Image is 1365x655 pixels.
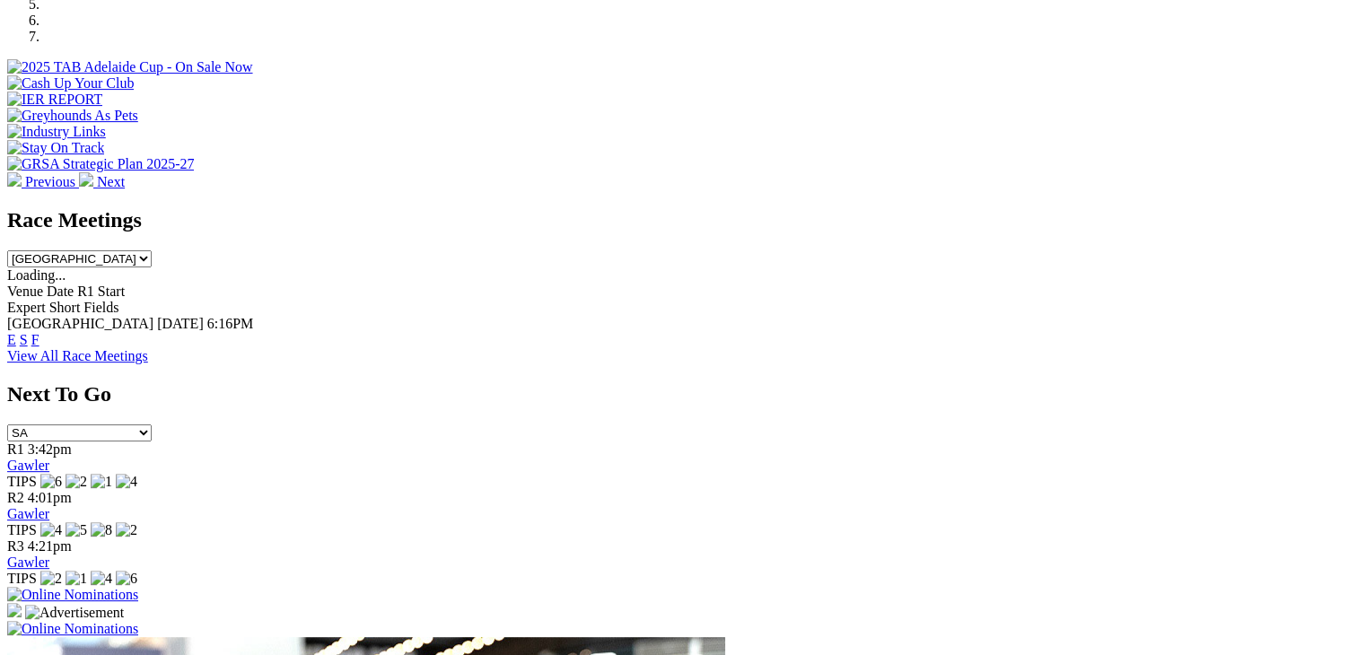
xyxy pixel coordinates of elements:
[47,284,74,299] span: Date
[28,490,72,505] span: 4:01pm
[7,92,102,108] img: IER REPORT
[40,571,62,587] img: 2
[7,441,24,457] span: R1
[7,140,104,156] img: Stay On Track
[7,571,37,586] span: TIPS
[31,332,39,347] a: F
[116,522,137,538] img: 2
[207,316,254,331] span: 6:16PM
[66,571,87,587] img: 1
[7,474,37,489] span: TIPS
[66,522,87,538] img: 5
[7,458,49,473] a: Gawler
[7,490,24,505] span: R2
[7,348,148,363] a: View All Race Meetings
[97,174,125,189] span: Next
[91,522,112,538] img: 8
[7,284,43,299] span: Venue
[28,538,72,554] span: 4:21pm
[25,174,75,189] span: Previous
[7,522,37,537] span: TIPS
[7,587,138,603] img: Online Nominations
[91,474,112,490] img: 1
[7,156,194,172] img: GRSA Strategic Plan 2025-27
[91,571,112,587] img: 4
[25,605,124,621] img: Advertisement
[20,332,28,347] a: S
[7,267,66,283] span: Loading...
[157,316,204,331] span: [DATE]
[83,300,118,315] span: Fields
[7,621,138,637] img: Online Nominations
[7,316,153,331] span: [GEOGRAPHIC_DATA]
[28,441,72,457] span: 3:42pm
[79,174,125,189] a: Next
[7,603,22,617] img: 15187_Greyhounds_GreysPlayCentral_Resize_SA_WebsiteBanner_300x115_2025.jpg
[116,474,137,490] img: 4
[7,75,134,92] img: Cash Up Your Club
[7,59,253,75] img: 2025 TAB Adelaide Cup - On Sale Now
[7,382,1358,406] h2: Next To Go
[7,108,138,124] img: Greyhounds As Pets
[7,555,49,570] a: Gawler
[49,300,81,315] span: Short
[116,571,137,587] img: 6
[7,172,22,187] img: chevron-left-pager-white.svg
[7,208,1358,232] h2: Race Meetings
[77,284,125,299] span: R1 Start
[7,300,46,315] span: Expert
[7,538,24,554] span: R3
[40,522,62,538] img: 4
[66,474,87,490] img: 2
[7,124,106,140] img: Industry Links
[7,506,49,521] a: Gawler
[40,474,62,490] img: 6
[7,332,16,347] a: E
[7,174,79,189] a: Previous
[79,172,93,187] img: chevron-right-pager-white.svg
